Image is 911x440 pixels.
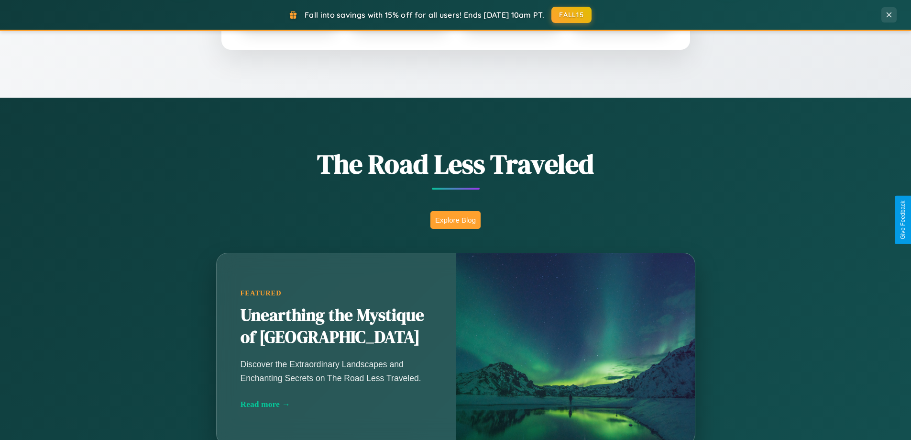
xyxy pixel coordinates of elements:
span: Fall into savings with 15% off for all users! Ends [DATE] 10am PT. [305,10,544,20]
p: Discover the Extraordinary Landscapes and Enchanting Secrets on The Road Less Traveled. [241,358,432,384]
div: Give Feedback [900,201,906,239]
button: FALL15 [551,7,592,23]
div: Featured [241,289,432,297]
button: Explore Blog [430,211,481,229]
div: Read more → [241,399,432,409]
h1: The Road Less Traveled [169,146,743,182]
h2: Unearthing the Mystique of [GEOGRAPHIC_DATA] [241,305,432,349]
